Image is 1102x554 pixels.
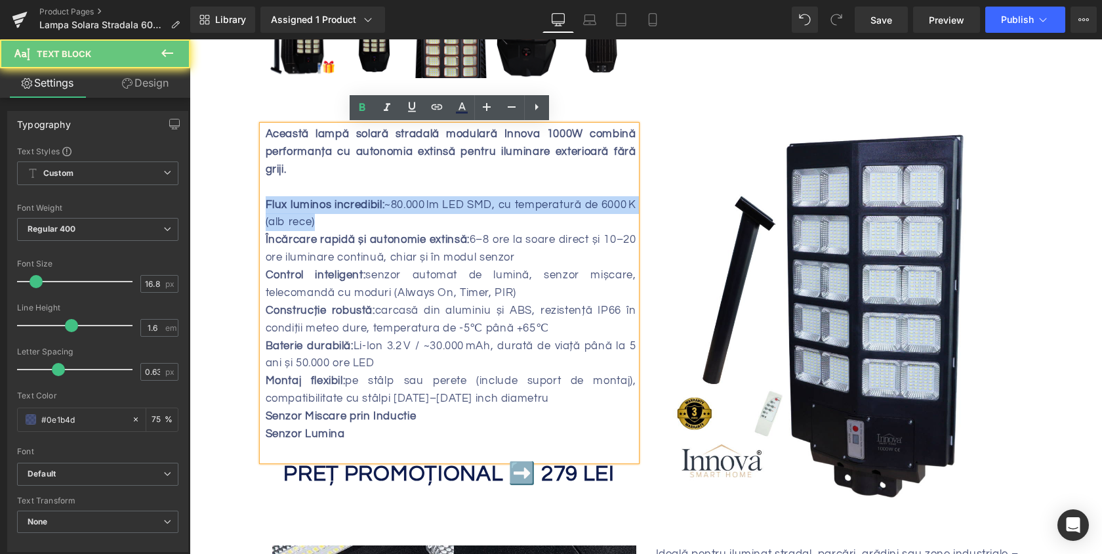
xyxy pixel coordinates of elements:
[17,347,178,356] div: Letter Spacing
[39,20,165,30] span: Lampa Solara Stradala 600W Innova Smart Home Genesis, senzor miscare si lumina, IP66, telecomanda...
[76,192,447,227] div: 6–8 ore la soare direct și 10–20 ore iluminare continuă, chiar și în modul senzor
[792,7,818,33] button: Undo
[637,7,668,33] a: Mobile
[76,298,447,333] div: Li‑Ion 3.2 V / ~30.000 mAh, durată de viață până la 5 ani și 50.000 ore LED
[28,469,56,480] i: Default
[76,230,176,242] strong: Control inteligent:
[929,13,964,27] span: Preview
[76,263,447,298] div: carcasă din aluminiu și ABS, rezistență IP66 în condiții meteo dure, temperatura de -5℃ până +65℃
[146,408,178,431] div: %
[271,13,375,26] div: Assigned 1 Product
[17,259,178,268] div: Font Size
[17,146,178,156] div: Text Styles
[870,13,892,27] span: Save
[190,7,255,33] a: New Library
[17,112,71,130] div: Typography
[76,389,155,400] strong: Senzor Lumina
[28,224,76,234] b: Regular 400
[1071,7,1097,33] button: More
[37,49,91,59] span: Text Block
[17,391,178,400] div: Text Color
[17,496,178,505] div: Text Transform
[76,194,280,206] strong: Încărcare rapidă și autonomie extinsă:
[17,447,178,456] div: Font
[76,301,164,312] strong: Baterie durabilă:
[985,7,1065,33] button: Publish
[215,14,246,26] span: Library
[76,160,195,171] strong: Flux luminos incredibil:
[28,517,48,526] b: None
[17,203,178,213] div: Font Weight
[574,7,605,33] a: Laptop
[76,265,186,277] strong: Construcție robustă:
[76,335,156,347] strong: Montaj flexibil:
[165,368,176,376] span: px
[41,412,125,427] input: Color
[17,303,178,312] div: Line Height
[94,423,425,446] strong: PREȚ PROMOȚIONAL ➡️ 279 LEI
[76,371,227,383] strong: Senzor Miscare prin Inductie
[1057,509,1089,541] div: Open Intercom Messenger
[76,157,447,192] div: ~80.000 lm LED SMD, cu temperatură de 6000 K (alb rece)
[913,7,980,33] a: Preview
[76,227,447,263] div: senzor automat de lumină, senzor mișcare, telecomandă cu moduri (Always On, Timer, PIR)
[165,280,176,288] span: px
[1001,14,1034,25] span: Publish
[76,333,447,368] div: pe stâlp sau perete (include suport de montaj), compatibilitate cu stâlpi [DATE]–[DATE] inch diam...
[43,168,73,179] b: Custom
[542,7,574,33] a: Desktop
[98,68,193,98] a: Design
[39,7,190,17] a: Product Pages
[605,7,637,33] a: Tablet
[823,7,849,33] button: Redo
[165,324,176,332] span: em
[76,89,447,136] strong: Această lampă solară stradală modulară Innova 1000W combină performanța cu autonomia extinsă pent...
